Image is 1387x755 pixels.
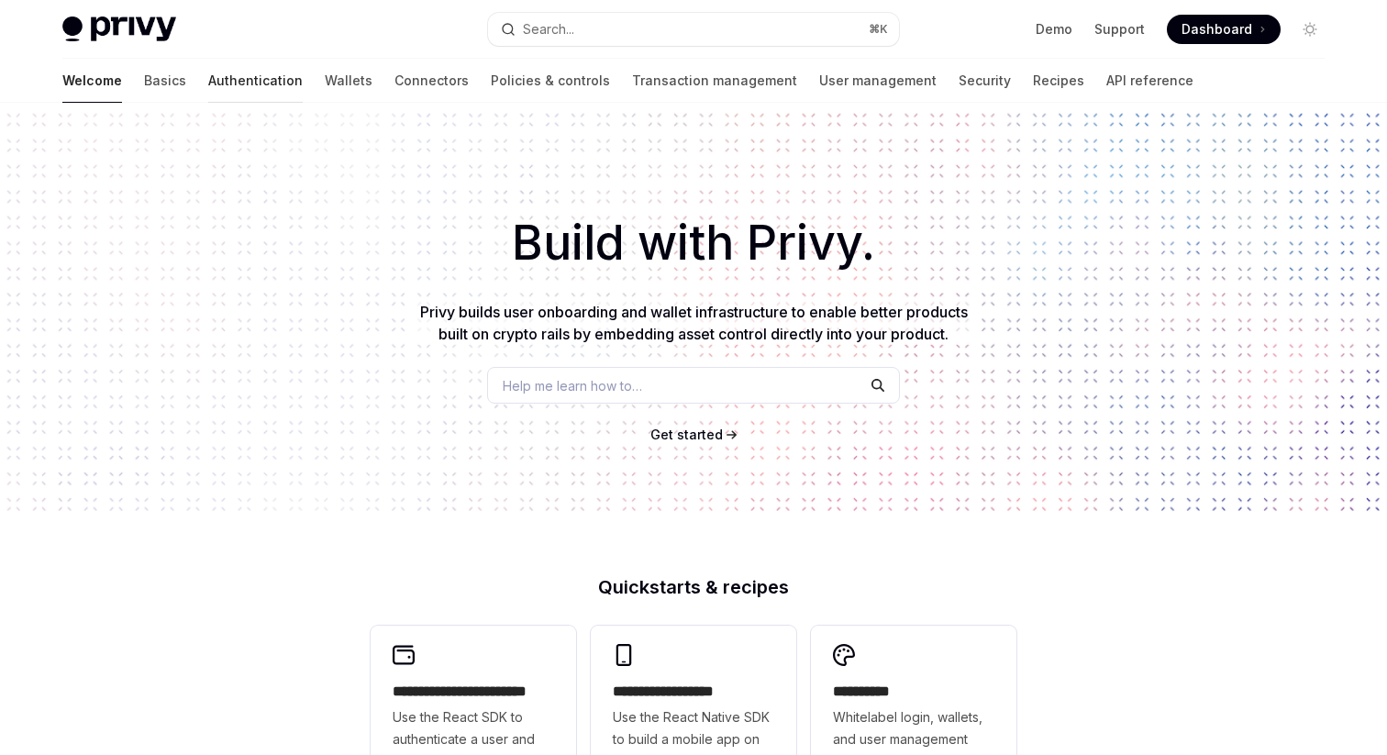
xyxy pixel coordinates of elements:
[869,22,888,37] span: ⌘ K
[1182,20,1252,39] span: Dashboard
[1106,59,1193,103] a: API reference
[1094,20,1145,39] a: Support
[1036,20,1072,39] a: Demo
[632,59,797,103] a: Transaction management
[959,59,1011,103] a: Security
[62,17,176,42] img: light logo
[491,59,610,103] a: Policies & controls
[62,59,122,103] a: Welcome
[650,427,723,442] span: Get started
[29,207,1358,279] h1: Build with Privy.
[420,303,968,343] span: Privy builds user onboarding and wallet infrastructure to enable better products built on crypto ...
[650,426,723,444] a: Get started
[144,59,186,103] a: Basics
[1167,15,1281,44] a: Dashboard
[523,18,574,40] div: Search...
[371,578,1016,596] h2: Quickstarts & recipes
[1033,59,1084,103] a: Recipes
[488,13,899,46] button: Search...⌘K
[503,376,642,395] span: Help me learn how to…
[394,59,469,103] a: Connectors
[819,59,937,103] a: User management
[208,59,303,103] a: Authentication
[325,59,372,103] a: Wallets
[1295,15,1325,44] button: Toggle dark mode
